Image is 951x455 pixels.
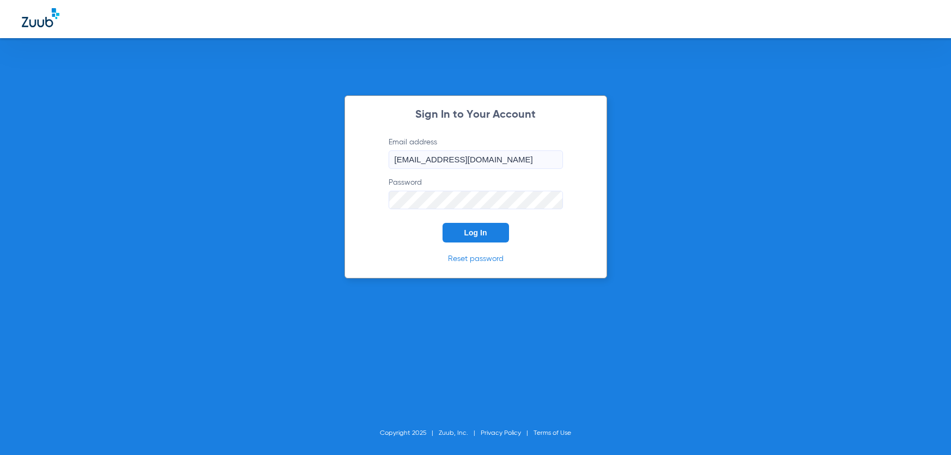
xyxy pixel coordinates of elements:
iframe: Chat Widget [897,403,951,455]
img: Zuub Logo [22,8,59,27]
a: Reset password [448,255,504,263]
button: Log In [443,223,509,242]
li: Copyright 2025 [380,428,439,439]
h2: Sign In to Your Account [372,110,579,120]
li: Zuub, Inc. [439,428,481,439]
label: Password [389,177,563,209]
input: Email address [389,150,563,169]
span: Log In [464,228,487,237]
a: Terms of Use [534,430,571,436]
a: Privacy Policy [481,430,521,436]
input: Password [389,191,563,209]
label: Email address [389,137,563,169]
